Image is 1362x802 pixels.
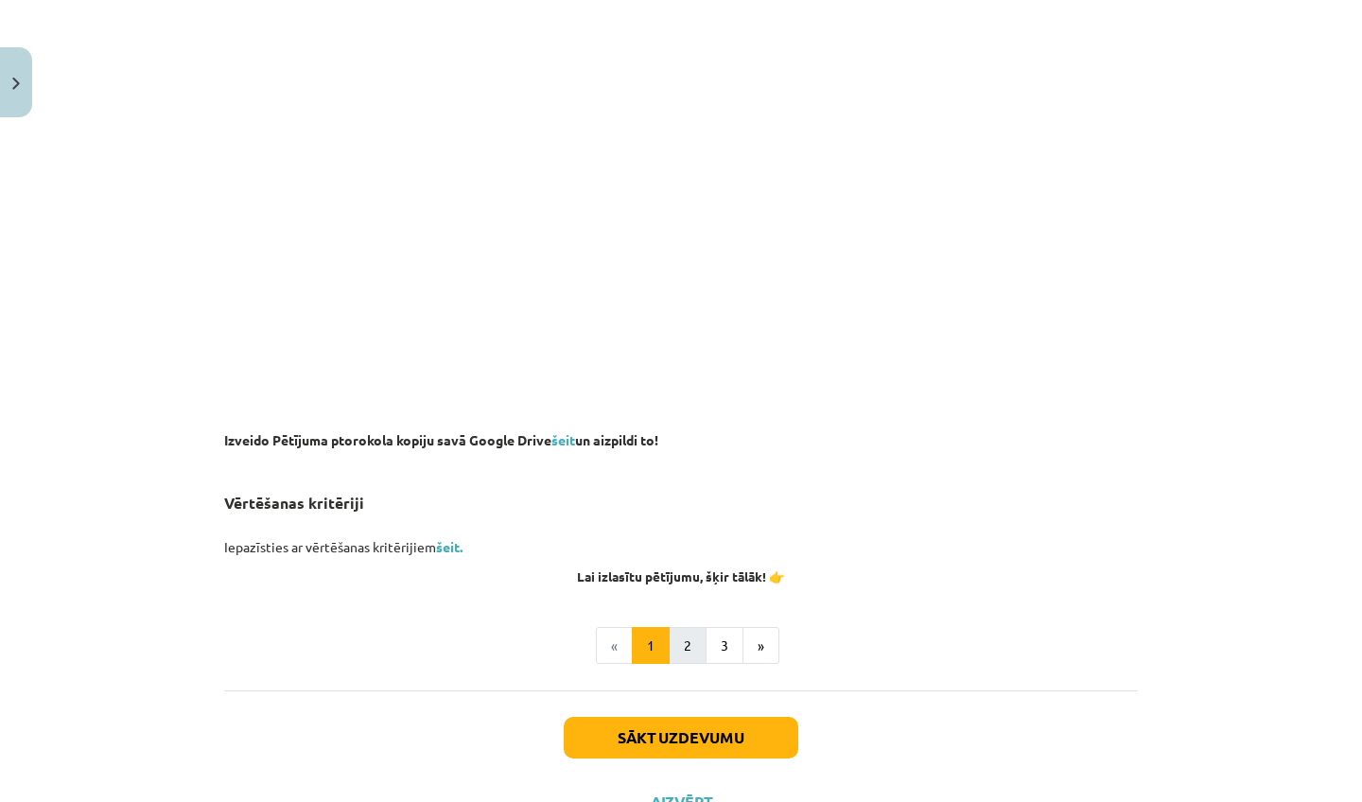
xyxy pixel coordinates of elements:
[224,537,1138,557] p: Iepazīsties ar vērtēšanas kritērijiem
[632,627,670,665] button: 1
[224,627,1138,665] nav: Page navigation example
[551,431,575,448] a: šeit
[224,431,658,448] strong: Izveido Pētījuma ptorokola kopiju savā Google Drive un aizpildi to!
[436,538,463,555] a: šeit.
[669,627,707,665] button: 2
[224,493,364,513] b: Vērtēšanas kritēriji
[577,567,785,584] strong: Lai izlasītu pētījumu, šķir tālāk! 👉
[706,627,743,665] button: 3
[564,717,798,758] button: Sākt uzdevumu
[12,78,20,90] img: icon-close-lesson-0947bae3869378f0d4975bcd49f059093ad1ed9edebbc8119c70593378902aed.svg
[742,627,779,665] button: »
